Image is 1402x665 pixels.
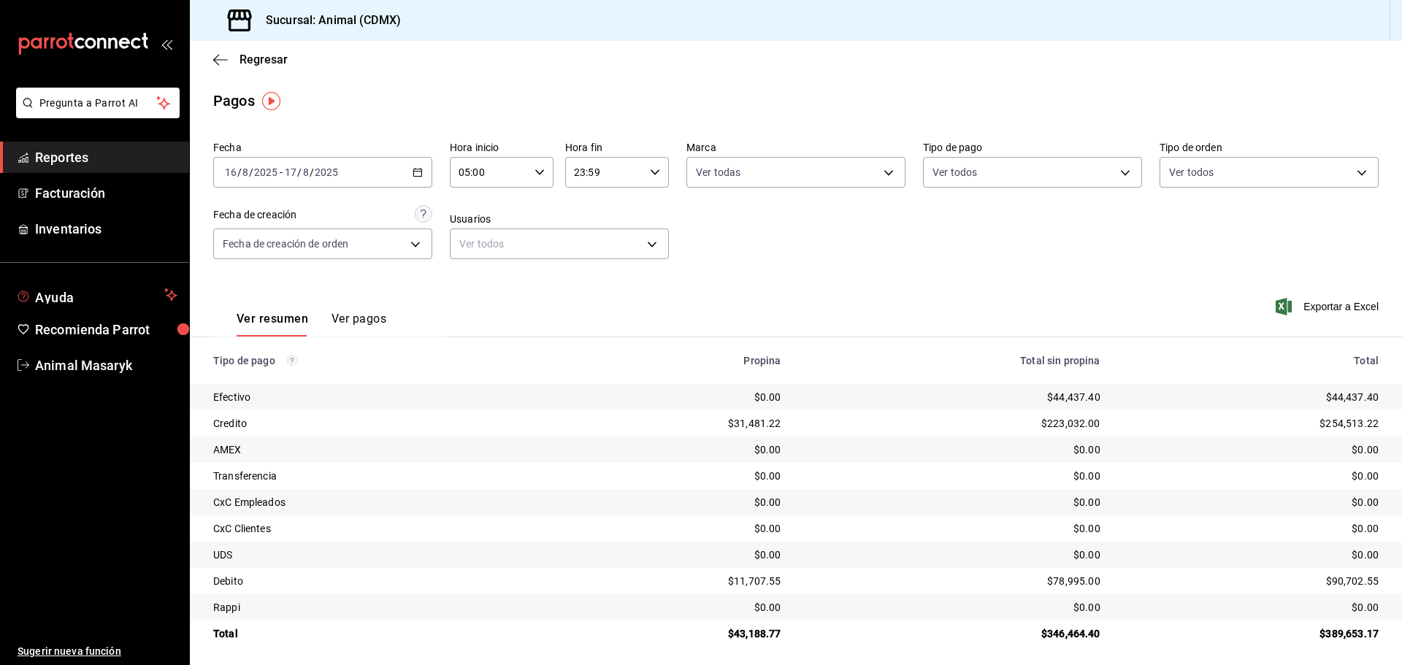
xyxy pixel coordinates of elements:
div: $0.00 [569,600,781,615]
div: Propina [569,355,781,366]
div: Total sin propina [804,355,1100,366]
span: Regresar [240,53,288,66]
div: $0.00 [1124,495,1379,510]
input: ---- [253,166,278,178]
div: $0.00 [1124,547,1379,562]
div: $44,437.40 [1124,390,1379,404]
label: Tipo de orden [1160,142,1379,153]
span: Ver todas [696,165,740,180]
div: $346,464.40 [804,626,1100,641]
svg: Los pagos realizados con Pay y otras terminales son montos brutos. [287,355,297,366]
span: Ver todos [932,165,977,180]
label: Hora fin [565,142,669,153]
span: Reportes [35,147,177,167]
div: Transferencia [213,469,545,483]
div: $90,702.55 [1124,574,1379,588]
h3: Sucursal: Animal (CDMX) [254,12,401,29]
a: Pregunta a Parrot AI [10,106,180,121]
label: Tipo de pago [923,142,1142,153]
button: Pregunta a Parrot AI [16,88,180,118]
span: Sugerir nueva función [18,644,177,659]
span: / [297,166,302,178]
span: Pregunta a Parrot AI [39,96,157,111]
div: Efectivo [213,390,545,404]
div: $11,707.55 [569,574,781,588]
div: Ver todos [450,228,669,259]
button: open_drawer_menu [161,38,172,50]
button: Ver pagos [332,312,386,337]
div: $0.00 [804,495,1100,510]
input: -- [224,166,237,178]
div: $0.00 [569,521,781,536]
div: Tipo de pago [213,355,545,366]
span: Ver todos [1169,165,1214,180]
div: $0.00 [569,469,781,483]
span: Ayuda [35,286,158,304]
div: Debito [213,574,545,588]
span: Recomienda Parrot [35,320,177,339]
div: $78,995.00 [804,574,1100,588]
div: AMEX [213,442,545,457]
button: Ver resumen [237,312,308,337]
div: Fecha de creación [213,207,296,223]
span: / [249,166,253,178]
img: Tooltip marker [262,92,280,110]
label: Fecha [213,142,432,153]
span: Animal Masaryk [35,355,177,375]
div: Credito [213,416,545,431]
div: $0.00 [804,600,1100,615]
span: - [280,166,283,178]
div: $223,032.00 [804,416,1100,431]
div: $0.00 [804,469,1100,483]
span: / [310,166,314,178]
input: -- [302,166,310,178]
div: $31,481.22 [569,416,781,431]
span: Facturación [35,183,177,203]
span: Inventarios [35,219,177,239]
div: Pagos [213,90,255,112]
div: $0.00 [1124,600,1379,615]
div: navigation tabs [237,312,386,337]
div: $0.00 [804,521,1100,536]
div: $254,513.22 [1124,416,1379,431]
button: Regresar [213,53,288,66]
div: $0.00 [1124,521,1379,536]
div: Total [213,626,545,641]
label: Hora inicio [450,142,553,153]
div: $0.00 [569,442,781,457]
input: ---- [314,166,339,178]
button: Exportar a Excel [1279,298,1379,315]
div: $389,653.17 [1124,626,1379,641]
div: CxC Clientes [213,521,545,536]
div: CxC Empleados [213,495,545,510]
input: -- [242,166,249,178]
div: $44,437.40 [804,390,1100,404]
div: UDS [213,547,545,562]
label: Marca [686,142,905,153]
label: Usuarios [450,214,669,224]
div: $0.00 [1124,469,1379,483]
span: / [237,166,242,178]
div: Total [1124,355,1379,366]
div: $0.00 [569,390,781,404]
div: $43,188.77 [569,626,781,641]
div: Rappi [213,600,545,615]
div: $0.00 [1124,442,1379,457]
div: $0.00 [569,495,781,510]
div: $0.00 [804,442,1100,457]
span: Fecha de creación de orden [223,237,348,251]
input: -- [284,166,297,178]
div: $0.00 [569,547,781,562]
div: $0.00 [804,547,1100,562]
